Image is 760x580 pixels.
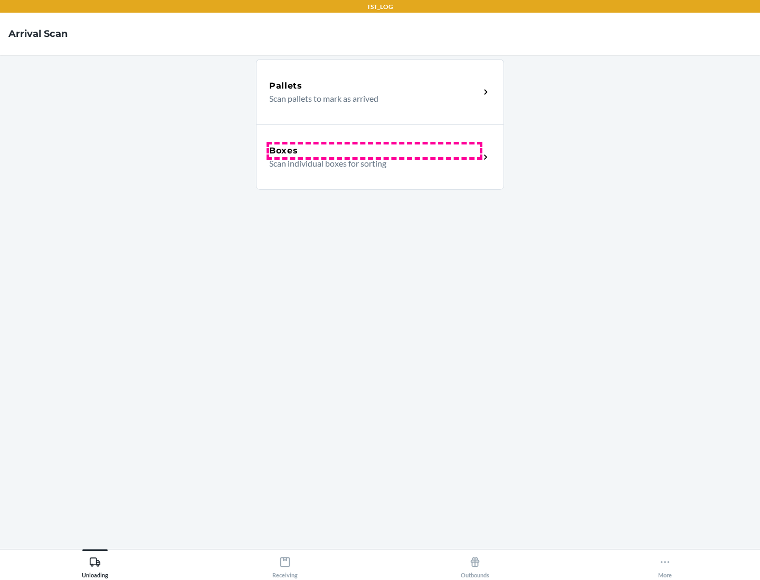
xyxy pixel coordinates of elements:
[461,552,489,578] div: Outbounds
[269,92,471,105] p: Scan pallets to mark as arrived
[658,552,672,578] div: More
[256,124,504,190] a: BoxesScan individual boxes for sorting
[380,549,570,578] button: Outbounds
[82,552,108,578] div: Unloading
[269,157,471,170] p: Scan individual boxes for sorting
[269,144,298,157] h5: Boxes
[272,552,298,578] div: Receiving
[570,549,760,578] button: More
[256,59,504,124] a: PalletsScan pallets to mark as arrived
[367,2,393,12] p: TST_LOG
[190,549,380,578] button: Receiving
[269,80,302,92] h5: Pallets
[8,27,68,41] h4: Arrival Scan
